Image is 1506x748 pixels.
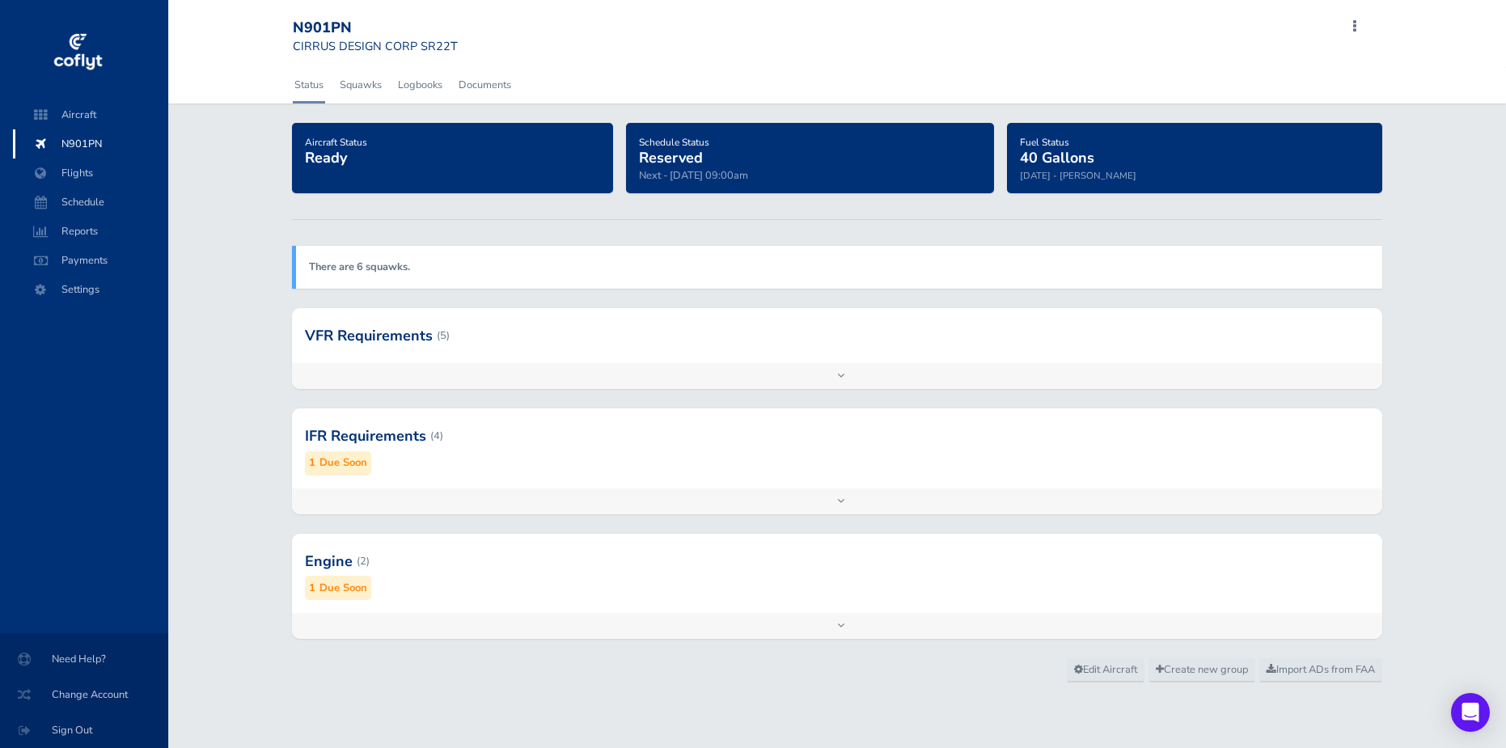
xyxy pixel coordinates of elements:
div: N901PN [293,19,458,37]
span: Aircraft [29,100,152,129]
span: 40 Gallons [1020,148,1094,167]
span: Reserved [639,148,703,167]
a: Edit Aircraft [1067,658,1144,682]
span: Sign Out [19,716,149,745]
a: Create new group [1149,658,1255,682]
span: Need Help? [19,644,149,674]
small: Due Soon [319,454,367,471]
small: CIRRUS DESIGN CORP SR22T [293,38,458,54]
span: Edit Aircraft [1074,662,1137,677]
img: coflyt logo [51,28,104,77]
span: N901PN [29,129,152,158]
span: Next - [DATE] 09:00am [639,168,748,183]
div: Open Intercom Messenger [1451,693,1490,732]
small: [DATE] - [PERSON_NAME] [1020,169,1136,182]
a: Logbooks [396,67,444,103]
span: Settings [29,275,152,304]
span: Fuel Status [1020,136,1069,149]
span: Flights [29,158,152,188]
span: Create new group [1156,662,1248,677]
a: Squawks [338,67,383,103]
span: Payments [29,246,152,275]
span: Change Account [19,680,149,709]
a: There are 6 squawks. [309,260,410,274]
a: Schedule StatusReserved [639,131,709,168]
span: Schedule [29,188,152,217]
span: Aircraft Status [305,136,367,149]
small: Due Soon [319,580,367,597]
a: Status [293,67,325,103]
span: Reports [29,217,152,246]
a: Documents [457,67,513,103]
a: Import ADs from FAA [1259,658,1382,682]
span: Schedule Status [639,136,709,149]
span: Import ADs from FAA [1267,662,1375,677]
span: Ready [305,148,347,167]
